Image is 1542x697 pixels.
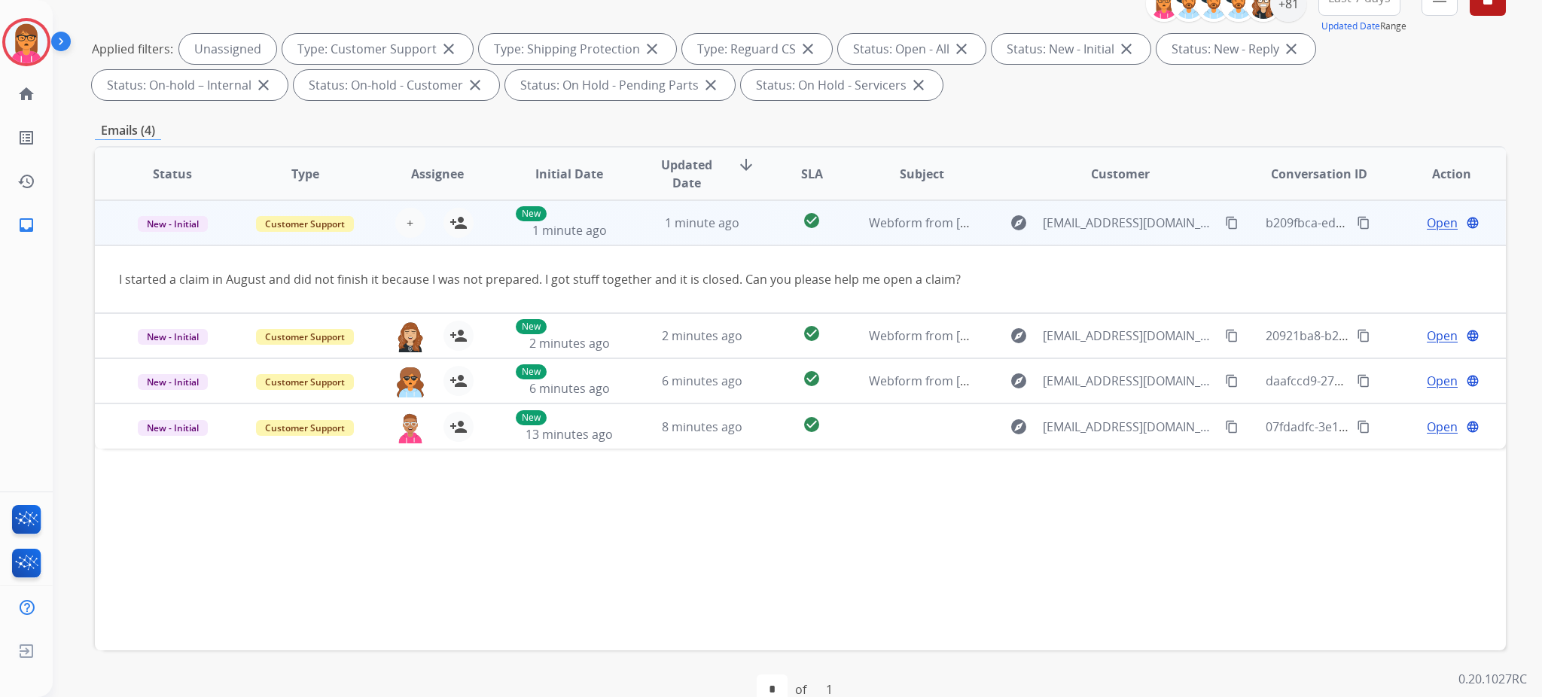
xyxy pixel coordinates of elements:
mat-icon: language [1466,216,1480,230]
span: 2 minutes ago [662,327,742,344]
span: Type [291,165,319,183]
mat-icon: content_copy [1225,329,1239,342]
mat-icon: language [1466,329,1480,342]
span: 1 minute ago [665,215,739,231]
mat-icon: content_copy [1357,420,1370,434]
span: New - Initial [138,374,208,390]
mat-icon: content_copy [1225,216,1239,230]
img: agent-avatar [395,366,425,397]
span: Webform from [EMAIL_ADDRESS][DOMAIN_NAME] on [DATE] [869,327,1210,344]
span: 6 minutes ago [662,373,742,389]
span: 20921ba8-b26d-4e22-9ac4-16b38d2d5be8 [1266,327,1502,344]
div: Status: On Hold - Servicers [741,70,943,100]
span: 2 minutes ago [529,335,610,352]
span: New - Initial [138,216,208,232]
p: New [516,364,547,379]
button: + [395,208,425,238]
mat-icon: home [17,85,35,103]
span: Customer Support [256,329,354,345]
mat-icon: close [799,40,817,58]
p: New [516,410,547,425]
img: agent-avatar [395,321,425,352]
p: New [516,206,547,221]
mat-icon: explore [1010,327,1028,345]
span: 13 minutes ago [526,426,613,443]
mat-icon: content_copy [1357,329,1370,342]
div: Status: Open - All [838,34,986,64]
mat-icon: check_circle [803,415,821,434]
span: + [407,214,413,232]
mat-icon: close [643,40,661,58]
img: agent-avatar [395,412,425,443]
span: Customer [1091,165,1150,183]
mat-icon: language [1466,420,1480,434]
p: Emails (4) [95,121,161,140]
span: 6 minutes ago [529,380,610,397]
mat-icon: explore [1010,214,1028,232]
div: Status: On-hold - Customer [294,70,499,100]
span: Webform from [EMAIL_ADDRESS][DOMAIN_NAME] on [DATE] [869,373,1210,389]
mat-icon: explore [1010,418,1028,436]
div: Type: Reguard CS [682,34,832,64]
mat-icon: person_add [449,418,468,436]
mat-icon: person_add [449,214,468,232]
span: Initial Date [535,165,603,183]
mat-icon: arrow_downward [737,156,755,174]
p: 0.20.1027RC [1458,670,1527,688]
span: [EMAIL_ADDRESS][DOMAIN_NAME] [1043,214,1216,232]
mat-icon: list_alt [17,129,35,147]
p: Applied filters: [92,40,173,58]
mat-icon: close [466,76,484,94]
span: Updated Date [648,156,726,192]
span: New - Initial [138,329,208,345]
mat-icon: person_add [449,327,468,345]
span: Status [153,165,192,183]
span: Customer Support [256,420,354,436]
mat-icon: check_circle [803,370,821,388]
span: 1 minute ago [532,222,607,239]
span: Open [1427,327,1458,345]
mat-icon: inbox [17,216,35,234]
span: New - Initial [138,420,208,436]
span: Customer Support [256,216,354,232]
span: Range [1321,20,1406,32]
div: Status: New - Reply [1156,34,1315,64]
span: [EMAIL_ADDRESS][DOMAIN_NAME] [1043,327,1216,345]
div: Status: New - Initial [992,34,1150,64]
mat-icon: close [702,76,720,94]
p: New [516,319,547,334]
span: SLA [801,165,823,183]
mat-icon: history [17,172,35,190]
span: 8 minutes ago [662,419,742,435]
span: Customer Support [256,374,354,390]
span: Webform from [EMAIL_ADDRESS][DOMAIN_NAME] on [DATE] [869,215,1210,231]
span: Open [1427,214,1458,232]
span: b209fbca-edd6-4323-9c6b-89e44cd370b2 [1266,215,1498,231]
span: [EMAIL_ADDRESS][DOMAIN_NAME] [1043,372,1216,390]
div: Status: On Hold - Pending Parts [505,70,735,100]
span: [EMAIL_ADDRESS][DOMAIN_NAME] [1043,418,1216,436]
div: Type: Customer Support [282,34,473,64]
span: Subject [900,165,944,183]
mat-icon: content_copy [1225,374,1239,388]
mat-icon: content_copy [1357,216,1370,230]
span: 07fdadfc-3e18-4f9b-ae34-ecbb40a423ba [1266,419,1492,435]
div: I started a claim in August and did not finish it because I was not prepared. I got stuff togethe... [119,270,1217,288]
mat-icon: close [440,40,458,58]
mat-icon: close [910,76,928,94]
img: avatar [5,21,47,63]
mat-icon: close [952,40,971,58]
mat-icon: content_copy [1357,374,1370,388]
mat-icon: check_circle [803,324,821,342]
mat-icon: content_copy [1225,420,1239,434]
span: Open [1427,418,1458,436]
span: Open [1427,372,1458,390]
button: Updated Date [1321,20,1380,32]
mat-icon: explore [1010,372,1028,390]
div: Status: On-hold – Internal [92,70,288,100]
div: Unassigned [179,34,276,64]
mat-icon: person_add [449,372,468,390]
mat-icon: check_circle [803,212,821,230]
th: Action [1373,148,1506,200]
mat-icon: close [254,76,273,94]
